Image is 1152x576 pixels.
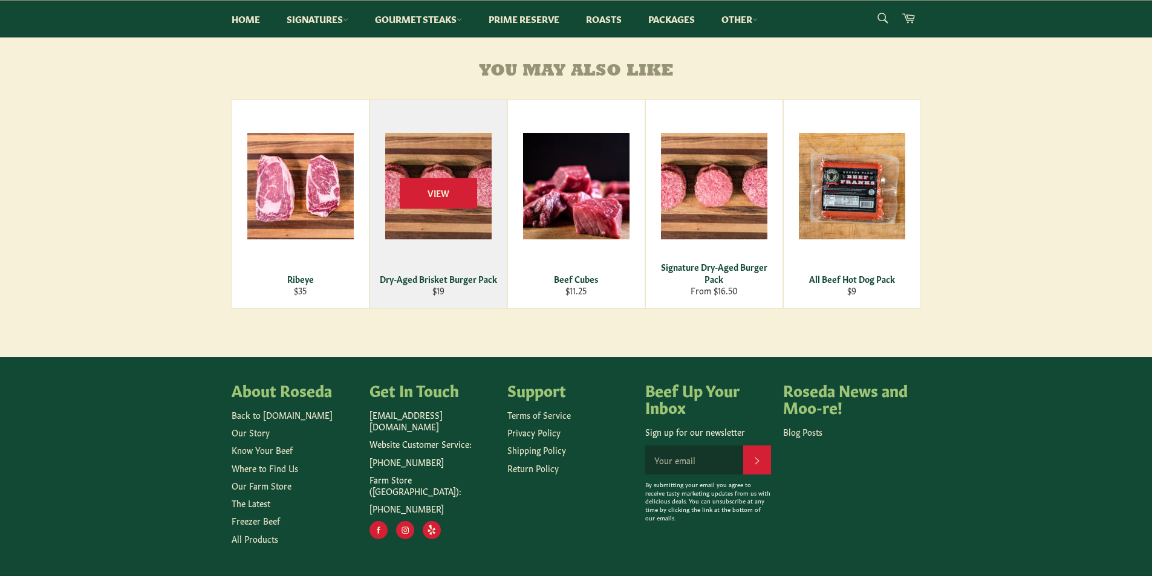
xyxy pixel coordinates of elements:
[232,514,280,526] a: Freezer Beef
[477,1,571,37] a: Prime Reserve
[507,462,559,474] a: Return Policy
[507,381,633,398] h4: Support
[645,445,743,474] input: Your email
[709,1,770,37] a: Other
[400,178,477,209] span: View
[232,479,291,491] a: Our Farm Store
[239,285,361,296] div: $35
[799,133,905,239] img: All Beef Hot Dog Pack
[369,456,495,468] p: [PHONE_NUMBER]
[232,409,333,421] a: Back to [DOMAIN_NAME]
[232,444,293,456] a: Know Your Beef
[783,426,822,438] a: Blog Posts
[645,426,771,438] p: Sign up for our newsletter
[377,273,499,285] div: Dry-Aged Brisket Burger Pack
[653,285,775,296] div: From $16.50
[791,273,913,285] div: All Beef Hot Dog Pack
[507,426,561,438] a: Privacy Policy
[515,273,637,285] div: Beef Cubes
[220,1,272,37] a: Home
[645,381,771,415] h4: Beef Up Your Inbox
[653,261,775,285] div: Signature Dry-Aged Burger Pack
[523,133,630,239] img: Beef Cubes
[369,409,495,433] p: [EMAIL_ADDRESS][DOMAIN_NAME]
[232,62,921,81] h4: You may also like
[239,273,361,285] div: Ribeye
[369,474,495,497] p: Farm Store ([GEOGRAPHIC_DATA]):
[232,532,278,545] a: All Products
[232,426,270,438] a: Our Story
[783,99,921,309] a: All Beef Hot Dog Pack All Beef Hot Dog Pack $9
[369,438,495,450] p: Website Customer Service:
[507,409,571,421] a: Terms of Service
[232,497,270,509] a: The Latest
[791,285,913,296] div: $9
[574,1,634,37] a: Roasts
[645,99,783,309] a: Signature Dry-Aged Burger Pack Signature Dry-Aged Burger Pack From $16.50
[515,285,637,296] div: $11.25
[783,381,909,415] h4: Roseda News and Moo-re!
[507,444,566,456] a: Shipping Policy
[363,1,474,37] a: Gourmet Steaks
[507,99,645,309] a: Beef Cubes Beef Cubes $11.25
[369,99,507,309] a: Dry-Aged Brisket Burger Pack Dry-Aged Brisket Burger Pack $19 View
[232,462,298,474] a: Where to Find Us
[232,381,357,398] h4: About Roseda
[369,503,495,514] p: [PHONE_NUMBER]
[369,381,495,398] h4: Get In Touch
[275,1,360,37] a: Signatures
[247,133,354,239] img: Ribeye
[232,99,369,309] a: Ribeye Ribeye $35
[636,1,707,37] a: Packages
[661,133,767,239] img: Signature Dry-Aged Burger Pack
[645,481,771,522] p: By submitting your email you agree to receive tasty marketing updates from us with delicious deal...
